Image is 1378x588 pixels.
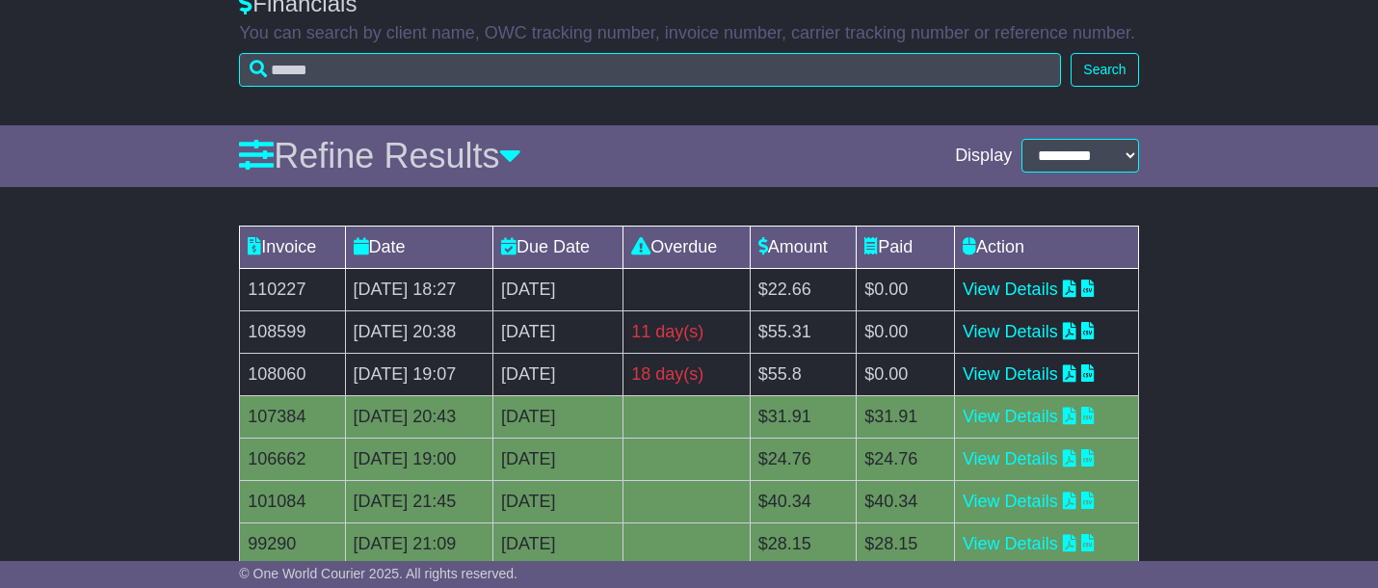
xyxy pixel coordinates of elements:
[750,395,856,438] td: $31.91
[750,226,856,268] td: Amount
[345,310,492,353] td: [DATE] 20:38
[240,480,345,522] td: 101084
[492,438,623,480] td: [DATE]
[240,353,345,395] td: 108060
[345,395,492,438] td: [DATE] 20:43
[492,353,623,395] td: [DATE]
[492,480,623,522] td: [DATE]
[240,268,345,310] td: 110227
[345,226,492,268] td: Date
[857,268,955,310] td: $0.00
[240,310,345,353] td: 108599
[239,23,1138,44] p: You can search by client name, OWC tracking number, invoice number, carrier tracking number or re...
[963,534,1058,553] a: View Details
[963,280,1058,299] a: View Details
[954,226,1138,268] td: Action
[492,310,623,353] td: [DATE]
[492,522,623,565] td: [DATE]
[857,395,955,438] td: $31.91
[492,395,623,438] td: [DATE]
[963,322,1058,341] a: View Details
[492,226,623,268] td: Due Date
[1071,53,1138,87] button: Search
[240,395,345,438] td: 107384
[345,268,492,310] td: [DATE] 18:27
[492,268,623,310] td: [DATE]
[631,319,742,345] div: 11 day(s)
[857,438,955,480] td: $24.76
[345,353,492,395] td: [DATE] 19:07
[631,361,742,388] div: 18 day(s)
[750,353,856,395] td: $55.8
[963,449,1058,468] a: View Details
[857,522,955,565] td: $28.15
[345,480,492,522] td: [DATE] 21:45
[857,480,955,522] td: $40.34
[239,136,521,175] a: Refine Results
[240,438,345,480] td: 106662
[240,226,345,268] td: Invoice
[750,480,856,522] td: $40.34
[750,268,856,310] td: $22.66
[345,522,492,565] td: [DATE] 21:09
[857,353,955,395] td: $0.00
[240,522,345,565] td: 99290
[345,438,492,480] td: [DATE] 19:00
[963,407,1058,426] a: View Details
[623,226,751,268] td: Overdue
[239,566,517,581] span: © One World Courier 2025. All rights reserved.
[750,438,856,480] td: $24.76
[955,146,1012,167] span: Display
[857,310,955,353] td: $0.00
[750,522,856,565] td: $28.15
[963,492,1058,511] a: View Details
[963,364,1058,384] a: View Details
[857,226,955,268] td: Paid
[750,310,856,353] td: $55.31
